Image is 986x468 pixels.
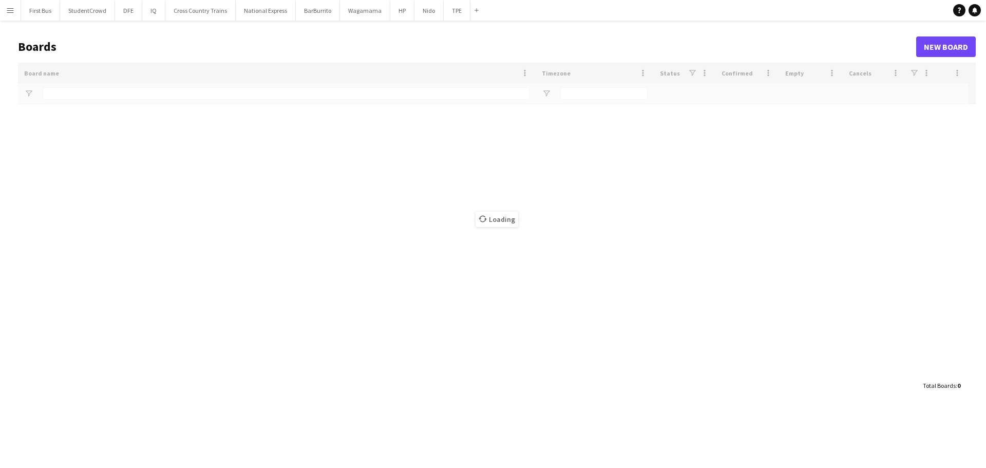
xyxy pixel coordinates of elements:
[165,1,236,21] button: Cross Country Trains
[476,212,518,227] span: Loading
[444,1,470,21] button: TPE
[923,376,960,396] div: :
[916,36,976,57] a: New Board
[60,1,115,21] button: StudentCrowd
[142,1,165,21] button: IQ
[340,1,390,21] button: Wagamama
[923,382,956,389] span: Total Boards
[18,39,916,54] h1: Boards
[296,1,340,21] button: BarBurrito
[236,1,296,21] button: National Express
[414,1,444,21] button: Nido
[21,1,60,21] button: First Bus
[115,1,142,21] button: DFE
[390,1,414,21] button: HP
[957,382,960,389] span: 0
